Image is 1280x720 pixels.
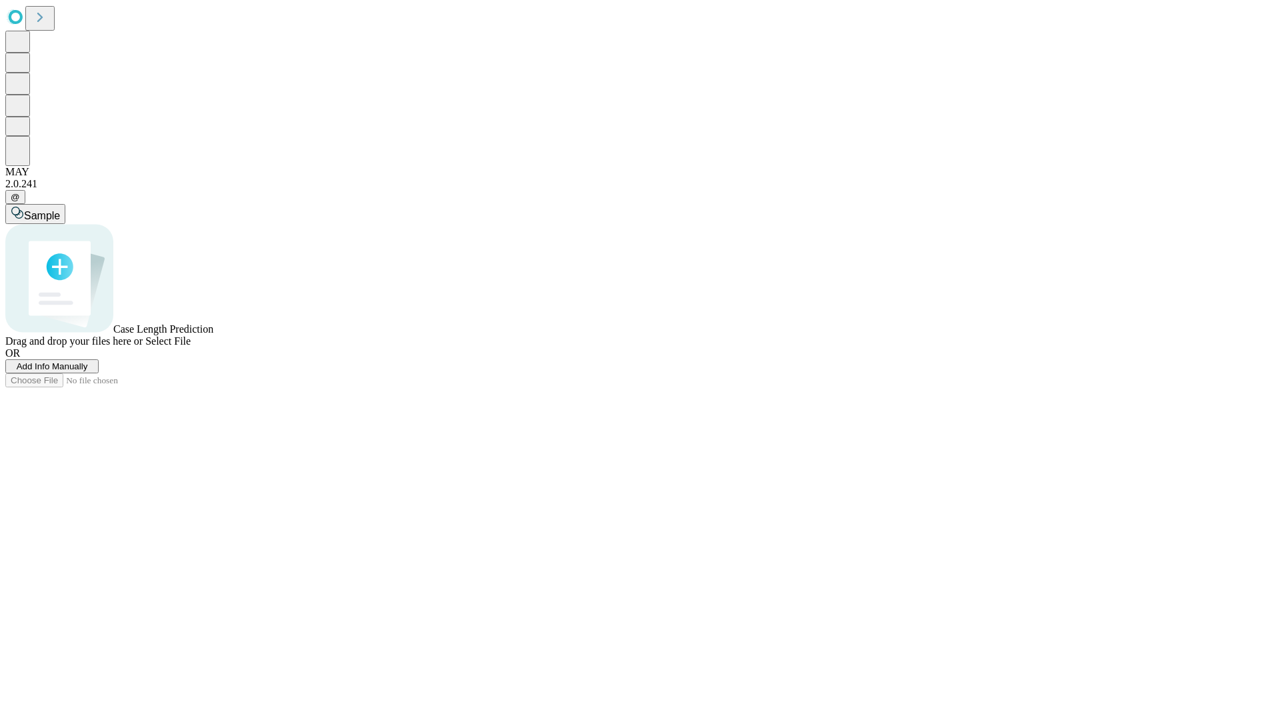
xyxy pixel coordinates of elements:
span: OR [5,347,20,359]
span: Select File [145,335,191,347]
span: Add Info Manually [17,361,88,371]
span: @ [11,192,20,202]
span: Case Length Prediction [113,323,213,335]
button: @ [5,190,25,204]
div: 2.0.241 [5,178,1275,190]
button: Sample [5,204,65,224]
button: Add Info Manually [5,359,99,373]
span: Sample [24,210,60,221]
span: Drag and drop your files here or [5,335,143,347]
div: MAY [5,166,1275,178]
